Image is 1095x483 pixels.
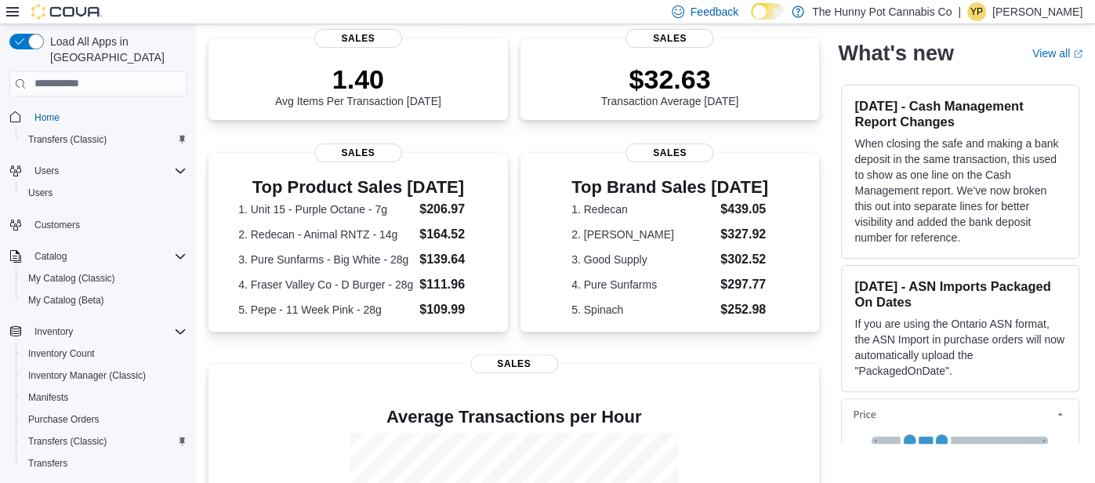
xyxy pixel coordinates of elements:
[28,107,187,127] span: Home
[470,354,558,373] span: Sales
[16,430,193,452] button: Transfers (Classic)
[28,347,95,360] span: Inventory Count
[571,252,714,267] dt: 3. Good Supply
[28,247,73,266] button: Catalog
[812,2,952,21] p: The Hunny Pot Cannabis Co
[419,275,477,294] dd: $111.96
[22,432,113,451] a: Transfers (Classic)
[28,187,53,199] span: Users
[720,300,768,319] dd: $252.98
[571,277,714,292] dt: 4. Pure Sunfarms
[238,252,413,267] dt: 3. Pure Sunfarms - Big White - 28g
[854,98,1066,129] h3: [DATE] - Cash Management Report Changes
[16,409,193,430] button: Purchase Orders
[16,182,193,204] button: Users
[3,213,193,236] button: Customers
[34,111,60,124] span: Home
[967,2,986,21] div: Yomatie Persaud
[221,408,807,427] h4: Average Transactions per Hour
[22,183,187,202] span: Users
[22,388,187,407] span: Manifests
[28,322,79,341] button: Inventory
[22,366,187,385] span: Inventory Manager (Classic)
[238,302,413,318] dt: 5. Pepe - 11 Week Pink - 28g
[571,202,714,217] dt: 1. Redecan
[28,247,187,266] span: Catalog
[22,291,187,310] span: My Catalog (Beta)
[419,300,477,319] dd: $109.99
[720,225,768,244] dd: $327.92
[419,250,477,269] dd: $139.64
[238,178,477,197] h3: Top Product Sales [DATE]
[22,344,101,363] a: Inventory Count
[22,366,152,385] a: Inventory Manager (Classic)
[970,2,983,21] span: YP
[958,2,961,21] p: |
[28,294,104,307] span: My Catalog (Beta)
[22,388,74,407] a: Manifests
[22,183,59,202] a: Users
[3,160,193,182] button: Users
[16,452,193,474] button: Transfers
[31,4,102,20] img: Cova
[720,250,768,269] dd: $302.52
[34,325,73,338] span: Inventory
[625,29,713,48] span: Sales
[3,321,193,343] button: Inventory
[691,4,738,20] span: Feedback
[275,64,441,95] p: 1.40
[3,106,193,129] button: Home
[28,162,187,180] span: Users
[22,410,106,429] a: Purchase Orders
[22,432,187,451] span: Transfers (Classic)
[314,29,402,48] span: Sales
[34,250,67,263] span: Catalog
[854,278,1066,310] h3: [DATE] - ASN Imports Packaged On Dates
[28,322,187,341] span: Inventory
[28,413,100,426] span: Purchase Orders
[16,289,193,311] button: My Catalog (Beta)
[16,387,193,409] button: Manifests
[28,457,67,470] span: Transfers
[854,136,1066,245] p: When closing the safe and making a bank deposit in the same transaction, this used to show as one...
[28,215,187,234] span: Customers
[720,275,768,294] dd: $297.77
[275,64,441,107] div: Avg Items Per Transaction [DATE]
[601,64,739,107] div: Transaction Average [DATE]
[34,219,80,231] span: Customers
[28,369,146,382] span: Inventory Manager (Classic)
[16,343,193,365] button: Inventory Count
[44,34,187,65] span: Load All Apps in [GEOGRAPHIC_DATA]
[22,344,187,363] span: Inventory Count
[720,200,768,219] dd: $439.05
[571,178,768,197] h3: Top Brand Sales [DATE]
[838,41,953,66] h2: What's new
[28,216,86,234] a: Customers
[601,64,739,95] p: $32.63
[419,225,477,244] dd: $164.52
[571,227,714,242] dt: 2. [PERSON_NAME]
[238,277,413,292] dt: 4. Fraser Valley Co - D Burger - 28g
[28,391,68,404] span: Manifests
[992,2,1082,21] p: [PERSON_NAME]
[22,269,121,288] a: My Catalog (Classic)
[28,108,66,127] a: Home
[22,291,111,310] a: My Catalog (Beta)
[854,316,1066,379] p: If you are using the Ontario ASN format, the ASN Import in purchase orders will now automatically...
[625,143,713,162] span: Sales
[22,269,187,288] span: My Catalog (Classic)
[28,435,107,448] span: Transfers (Classic)
[22,130,113,149] a: Transfers (Classic)
[22,454,74,473] a: Transfers
[238,227,413,242] dt: 2. Redecan - Animal RNTZ - 14g
[28,133,107,146] span: Transfers (Classic)
[419,200,477,219] dd: $206.97
[314,143,402,162] span: Sales
[1073,49,1082,59] svg: External link
[16,267,193,289] button: My Catalog (Classic)
[22,410,187,429] span: Purchase Orders
[3,245,193,267] button: Catalog
[34,165,59,177] span: Users
[28,162,65,180] button: Users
